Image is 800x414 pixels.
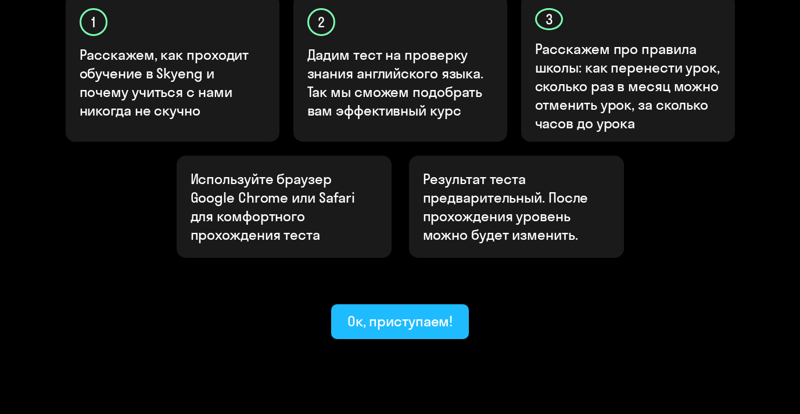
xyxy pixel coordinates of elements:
p: Используйте браузер Google Chrome или Safari для комфортного прохождения теста [191,170,378,244]
div: 2 [307,8,335,36]
p: Расскажем, как проходит обучение в Skyeng и почему учиться с нами никогда не скучно [80,45,267,120]
div: Ок, приступаем! [347,312,453,330]
button: Ок, приступаем! [331,304,469,339]
p: Расскажем про правила школы: как перенести урок, сколько раз в месяц можно отменить урок, за скол... [535,39,722,132]
p: Дадим тест на проверку знания английского языка. Так мы сможем подобрать вам эффективный курс [307,45,494,120]
div: 3 [535,8,563,30]
p: Результат теста предварительный. После прохождения уровень можно будет изменить. [423,170,610,244]
div: 1 [80,8,107,36]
